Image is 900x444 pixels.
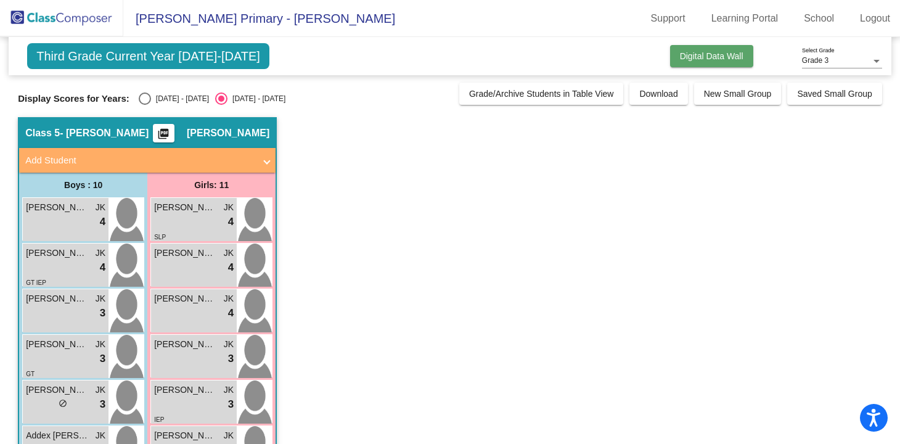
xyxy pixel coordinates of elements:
[18,93,129,104] span: Display Scores for Years:
[224,247,234,260] span: JK
[224,429,234,442] span: JK
[850,9,900,28] a: Logout
[797,89,872,99] span: Saved Small Group
[228,260,234,276] span: 4
[694,83,782,105] button: New Small Group
[153,124,174,142] button: Print Students Details
[151,93,209,104] div: [DATE] - [DATE]
[19,173,147,197] div: Boys : 10
[147,173,276,197] div: Girls: 11
[224,292,234,305] span: JK
[156,128,171,145] mat-icon: picture_as_pdf
[60,127,149,139] span: - [PERSON_NAME]
[787,83,882,105] button: Saved Small Group
[26,338,88,351] span: [PERSON_NAME]
[639,89,677,99] span: Download
[96,338,105,351] span: JK
[100,260,105,276] span: 4
[224,201,234,214] span: JK
[19,148,276,173] mat-expansion-panel-header: Add Student
[100,397,105,413] span: 3
[154,338,216,351] span: [PERSON_NAME]
[227,93,285,104] div: [DATE] - [DATE]
[702,9,788,28] a: Learning Portal
[26,371,35,377] span: GT
[25,127,60,139] span: Class 5
[704,89,772,99] span: New Small Group
[96,429,105,442] span: JK
[139,92,285,105] mat-radio-group: Select an option
[459,83,624,105] button: Grade/Archive Students in Table View
[629,83,687,105] button: Download
[802,56,828,65] span: Grade 3
[100,305,105,321] span: 3
[100,351,105,367] span: 3
[228,305,234,321] span: 4
[154,384,216,397] span: [PERSON_NAME]
[154,292,216,305] span: [PERSON_NAME]
[680,51,743,61] span: Digital Data Wall
[27,43,269,69] span: Third Grade Current Year [DATE]-[DATE]
[224,384,234,397] span: JK
[25,154,255,168] mat-panel-title: Add Student
[96,292,105,305] span: JK
[794,9,844,28] a: School
[100,214,105,230] span: 4
[154,201,216,214] span: [PERSON_NAME]
[96,201,105,214] span: JK
[228,397,234,413] span: 3
[96,384,105,397] span: JK
[228,351,234,367] span: 3
[26,279,46,286] span: GT IEP
[187,127,269,139] span: [PERSON_NAME]
[26,429,88,442] span: Addex [PERSON_NAME]
[26,247,88,260] span: [PERSON_NAME]
[26,384,88,397] span: [PERSON_NAME]
[224,338,234,351] span: JK
[641,9,695,28] a: Support
[59,399,67,408] span: do_not_disturb_alt
[154,416,164,423] span: IEP
[154,429,216,442] span: [PERSON_NAME]
[26,292,88,305] span: [PERSON_NAME]
[96,247,105,260] span: JK
[228,214,234,230] span: 4
[154,234,166,240] span: SLP
[670,45,753,67] button: Digital Data Wall
[123,9,395,28] span: [PERSON_NAME] Primary - [PERSON_NAME]
[26,201,88,214] span: [PERSON_NAME]
[154,247,216,260] span: [PERSON_NAME]
[469,89,614,99] span: Grade/Archive Students in Table View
